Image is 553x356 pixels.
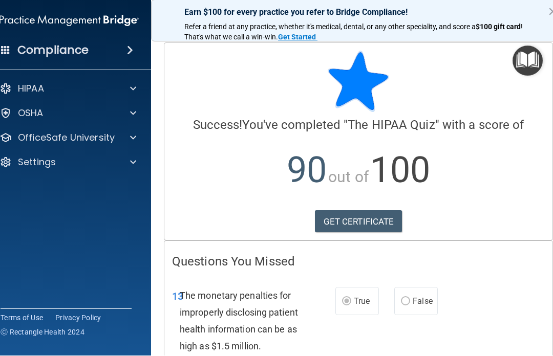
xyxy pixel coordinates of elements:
[17,43,89,58] h4: Compliance
[401,298,410,306] input: False
[184,23,476,31] span: Refer a friend at any practice, whether it's medical, dental, or any other speciality, and score a
[184,23,524,41] span: ! That's what we call a win-win.
[328,168,369,186] span: out of
[55,313,101,323] a: Privacy Policy
[193,118,243,132] span: Success!
[278,33,316,41] strong: Get Started
[348,118,435,132] span: The HIPAA Quiz
[1,327,84,338] span: Ⓒ Rectangle Health 2024
[172,119,545,132] h4: You've completed " " with a score of
[18,107,44,120] p: OSHA
[342,298,351,306] input: True
[18,83,44,95] p: HIPAA
[172,291,183,303] span: 13
[354,297,370,306] span: True
[172,255,545,269] h4: Questions You Missed
[476,23,521,31] strong: $100 gift card
[287,149,327,191] span: 90
[513,46,543,76] button: Open Resource Center
[184,8,533,17] p: Earn $100 for every practice you refer to Bridge Compliance!
[18,157,56,169] p: Settings
[180,291,298,352] span: The monetary penalties for improperly disclosing patient health information can be as high as $1....
[1,313,43,323] a: Terms of Use
[328,51,389,113] img: blue-star-rounded.9d042014.png
[413,297,433,306] span: False
[278,33,317,41] a: Get Started
[18,132,115,144] p: OfficeSafe University
[370,149,430,191] span: 100
[315,211,402,233] a: GET CERTIFICATE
